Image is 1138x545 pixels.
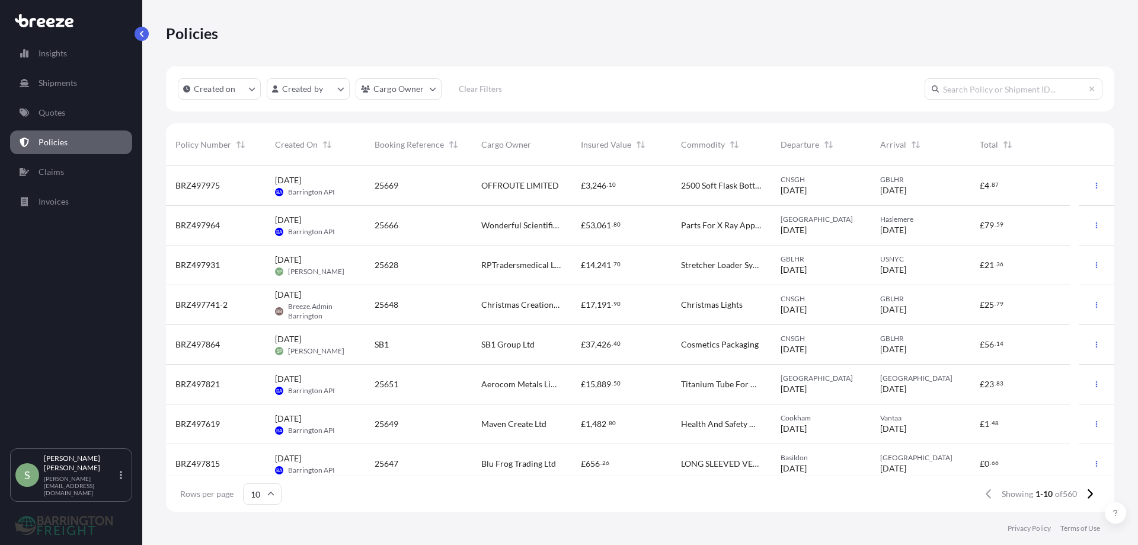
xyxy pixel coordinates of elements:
span: £ [581,301,586,309]
span: 48 [992,421,999,425]
span: 1-10 [1035,488,1053,500]
span: 10 [609,183,616,187]
span: BRZ497864 [175,339,220,350]
span: BB [276,305,282,317]
span: LONG SLEEVED VESTS [681,458,762,470]
span: £ [581,261,586,269]
span: 14 [996,342,1003,346]
span: £ [581,221,586,230]
span: [DATE] [781,224,807,236]
span: [DATE] [275,214,301,226]
span: . [990,461,991,465]
span: Aerocom Metals Limited [481,378,562,390]
span: £ [980,221,984,230]
span: [DATE] [880,463,906,474]
span: £ [980,420,984,428]
span: [DATE] [880,184,906,196]
span: . [612,342,613,346]
span: . [995,381,996,385]
p: [PERSON_NAME][EMAIL_ADDRESS][DOMAIN_NAME] [44,475,117,496]
span: 889 [597,380,611,388]
span: . [607,183,608,187]
span: Christmas Creations Ltd [481,299,562,311]
span: 3 [586,181,590,190]
span: . [612,302,613,306]
span: 26 [602,461,609,465]
span: [DATE] [880,343,906,355]
span: Arrival [880,139,906,151]
span: BA [276,226,282,238]
button: Sort [234,138,248,152]
span: . [612,222,613,227]
span: 25666 [375,219,398,231]
span: 80 [609,421,616,425]
button: createdOn Filter options [178,78,261,100]
span: . [990,183,991,187]
span: 59 [996,222,1003,227]
span: . [612,262,613,266]
span: Haslemere [880,215,961,224]
p: Quotes [39,107,65,119]
span: Stretcher Loader System [681,259,762,271]
a: Shipments [10,71,132,95]
span: Booking Reference [375,139,444,151]
p: Created by [282,83,324,95]
span: £ [980,380,984,388]
button: Sort [821,138,836,152]
span: 241 [597,261,611,269]
span: Rows per page [180,488,234,500]
span: 2500 Soft Flask Bottles [681,180,762,192]
span: BA [276,186,282,198]
span: 246 [592,181,606,190]
span: 25628 [375,259,398,271]
span: [DATE] [275,254,301,266]
span: , [595,301,597,309]
p: Claims [39,166,64,178]
span: . [995,262,996,266]
span: 37 [586,340,595,349]
span: 87 [992,183,999,187]
p: Invoices [39,196,69,208]
a: Terms of Use [1060,524,1100,533]
span: £ [980,340,984,349]
span: CNSGH [781,294,861,304]
span: 25648 [375,299,398,311]
span: [DATE] [781,463,807,474]
span: , [595,340,597,349]
span: GBLHR [880,334,961,343]
span: BRZ497619 [175,418,220,430]
span: [DATE] [781,264,807,276]
button: Sort [727,138,741,152]
span: BA [276,385,282,397]
span: Basildon [781,453,861,463]
button: Sort [634,138,648,152]
a: Privacy Policy [1008,524,1051,533]
span: BA [276,425,282,436]
span: 66 [992,461,999,465]
span: GBLHR [880,294,961,304]
p: Cargo Owner [373,83,424,95]
span: 80 [613,222,621,227]
span: [GEOGRAPHIC_DATA] [781,215,861,224]
span: [DATE] [781,304,807,315]
span: Blu Frog Trading Ltd [481,458,556,470]
span: Showing [1002,488,1033,500]
span: [PERSON_NAME] [288,267,344,276]
span: £ [581,460,586,468]
span: BRZ497815 [175,458,220,470]
span: SB1 [375,339,389,350]
span: Barrington API [288,426,335,435]
span: £ [980,261,984,269]
span: 21 [984,261,994,269]
span: [PERSON_NAME] [288,346,344,356]
span: Barrington API [288,466,335,475]
span: 83 [996,381,1003,385]
button: cargoOwner Filter options [356,78,442,100]
span: Christmas Lights [681,299,743,311]
span: 656 [586,460,600,468]
a: Insights [10,42,132,65]
span: 14 [586,261,595,269]
span: USNYC [880,254,961,264]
